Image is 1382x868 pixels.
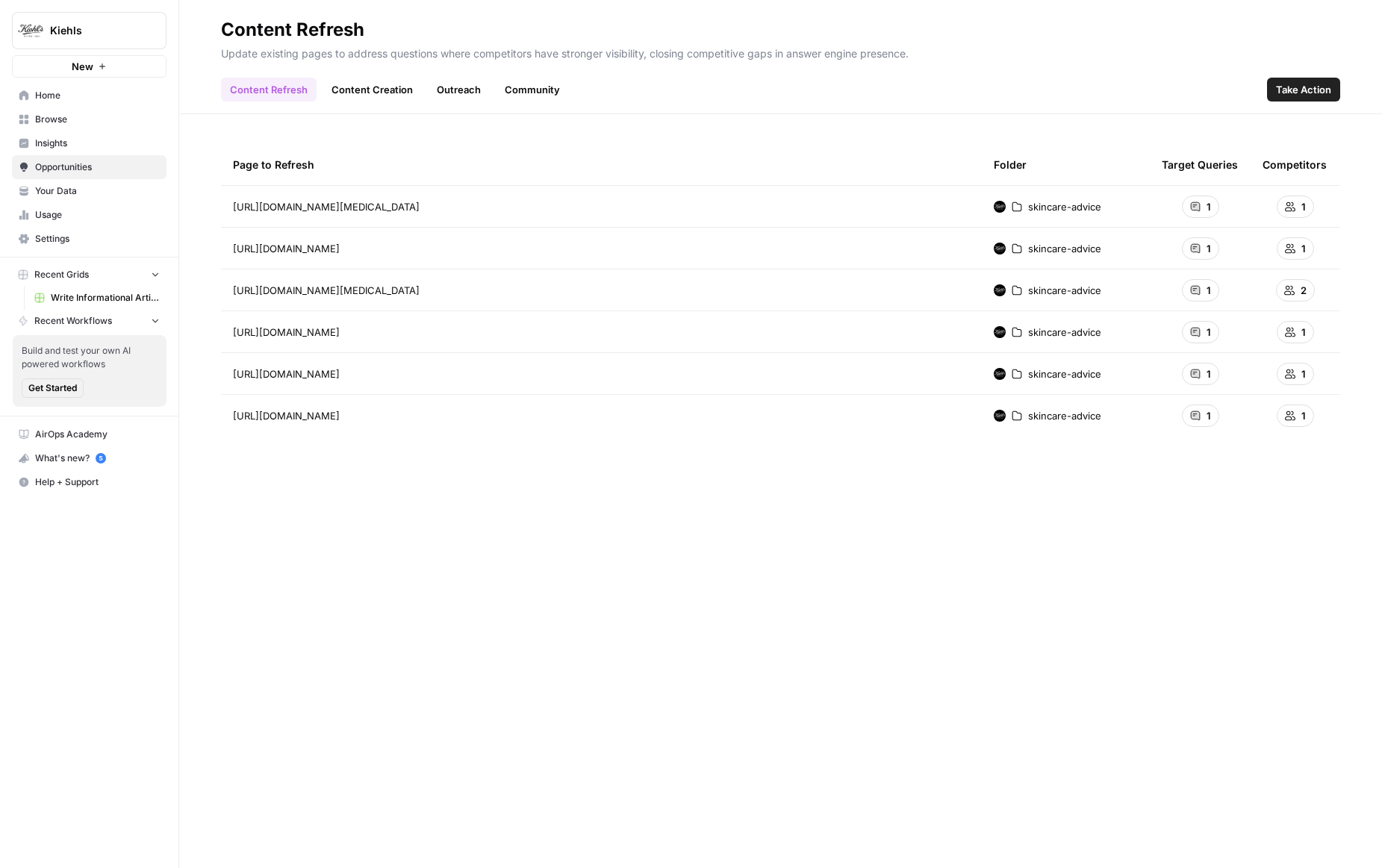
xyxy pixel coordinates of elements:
[994,410,1006,422] img: lbzhdkgn1ruc4m4z5mjfsqir60oh
[17,17,44,44] img: Kiehls Logo
[35,184,160,198] span: Your Data
[34,314,112,328] span: Recent Workflows
[12,55,166,78] button: New
[12,131,166,155] a: Insights
[233,241,340,256] span: [URL][DOMAIN_NAME]
[1028,283,1101,298] span: skincare-advice
[12,84,166,107] a: Home
[496,78,569,102] a: Community
[1207,325,1211,340] span: 1
[99,455,102,462] text: 5
[13,447,166,469] div: What's new?
[35,232,160,246] span: Settings
[994,326,1006,338] img: lbzhdkgn1ruc4m4z5mjfsqir60oh
[994,368,1006,380] img: lbzhdkgn1ruc4m4z5mjfsqir60oh
[12,179,166,203] a: Your Data
[1301,408,1306,423] span: 1
[994,284,1006,296] img: lbzhdkgn1ruc4m4z5mjfsqir60oh
[1028,199,1101,214] span: skincare-advice
[12,107,166,131] a: Browse
[50,23,140,38] span: Kiehls
[323,78,422,102] a: Content Creation
[28,381,77,395] span: Get Started
[34,268,89,281] span: Recent Grids
[1267,78,1340,102] button: Take Action
[51,291,160,305] span: Write Informational Article
[12,12,166,49] button: Workspace: Kiehls
[12,203,166,227] a: Usage
[12,422,166,446] a: AirOps Academy
[35,89,160,102] span: Home
[233,325,340,340] span: [URL][DOMAIN_NAME]
[1301,241,1306,256] span: 1
[994,144,1027,185] div: Folder
[1028,241,1101,256] span: skincare-advice
[233,366,340,381] span: [URL][DOMAIN_NAME]
[12,227,166,251] a: Settings
[994,243,1006,255] img: lbzhdkgn1ruc4m4z5mjfsqir60oh
[12,263,166,286] button: Recent Grids
[35,137,160,150] span: Insights
[96,453,106,463] a: 5
[1207,199,1211,214] span: 1
[1301,366,1306,381] span: 1
[35,428,160,441] span: AirOps Academy
[1207,241,1211,256] span: 1
[1028,325,1101,340] span: skincare-advice
[12,310,166,332] button: Recent Workflows
[1028,408,1101,423] span: skincare-advice
[994,201,1006,213] img: lbzhdkgn1ruc4m4z5mjfsqir60oh
[221,18,364,42] div: Content Refresh
[35,475,160,489] span: Help + Support
[233,408,340,423] span: [URL][DOMAIN_NAME]
[22,344,158,371] span: Build and test your own AI powered workflows
[12,446,166,470] button: What's new? 5
[1028,366,1101,381] span: skincare-advice
[1263,144,1327,185] div: Competitors
[12,470,166,494] button: Help + Support
[1207,283,1211,298] span: 1
[1276,82,1331,97] span: Take Action
[22,378,84,398] button: Get Started
[1301,283,1307,298] span: 2
[233,283,420,298] span: [URL][DOMAIN_NAME][MEDICAL_DATA]
[233,144,970,185] div: Page to Refresh
[233,199,420,214] span: [URL][DOMAIN_NAME][MEDICAL_DATA]
[1301,199,1306,214] span: 1
[35,208,160,222] span: Usage
[221,78,317,102] a: Content Refresh
[1301,325,1306,340] span: 1
[35,160,160,174] span: Opportunities
[1207,366,1211,381] span: 1
[221,42,1340,61] p: Update existing pages to address questions where competitors have stronger visibility, closing co...
[428,78,490,102] a: Outreach
[35,113,160,126] span: Browse
[12,155,166,179] a: Opportunities
[28,286,166,310] a: Write Informational Article
[1162,144,1238,185] div: Target Queries
[1207,408,1211,423] span: 1
[72,59,93,74] span: New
